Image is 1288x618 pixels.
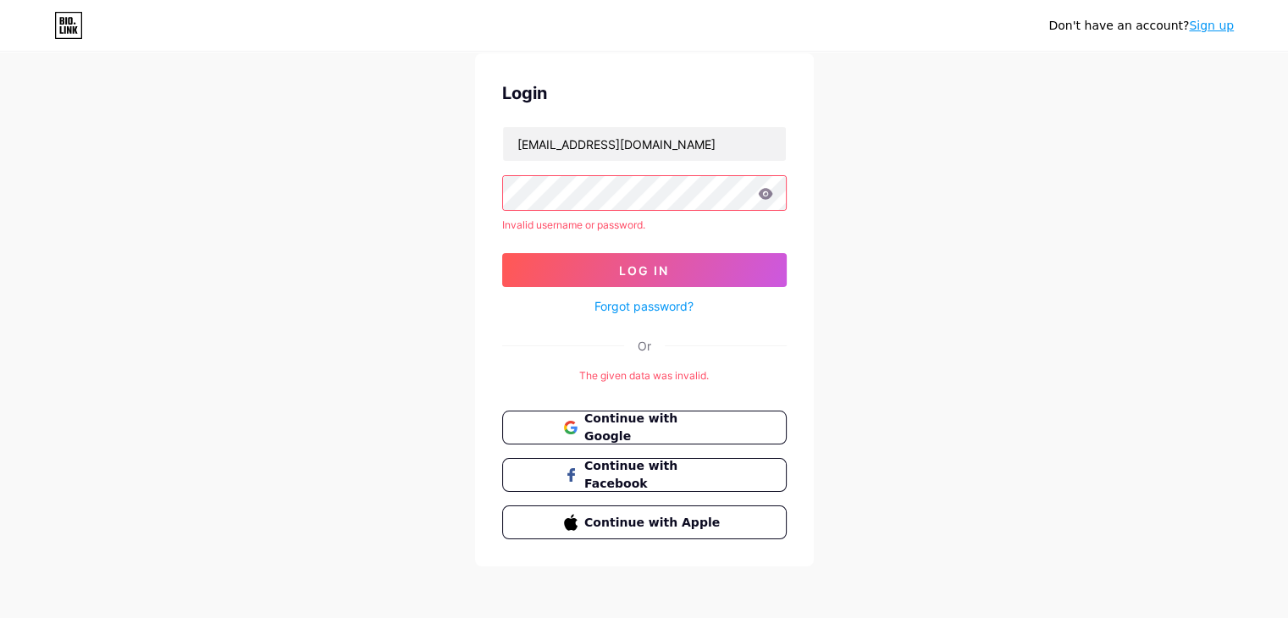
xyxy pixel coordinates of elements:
[594,297,694,315] a: Forgot password?
[502,368,787,383] div: The given data was invalid.
[502,411,787,444] button: Continue with Google
[502,458,787,492] button: Continue with Facebook
[1048,17,1234,35] div: Don't have an account?
[502,80,787,106] div: Login
[1189,19,1234,32] a: Sign up
[584,457,724,493] span: Continue with Facebook
[502,218,787,233] div: Invalid username or password.
[584,410,724,445] span: Continue with Google
[502,253,787,287] button: Log In
[638,337,651,355] div: Or
[502,505,787,539] button: Continue with Apple
[619,263,669,278] span: Log In
[503,127,786,161] input: Username
[584,514,724,532] span: Continue with Apple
